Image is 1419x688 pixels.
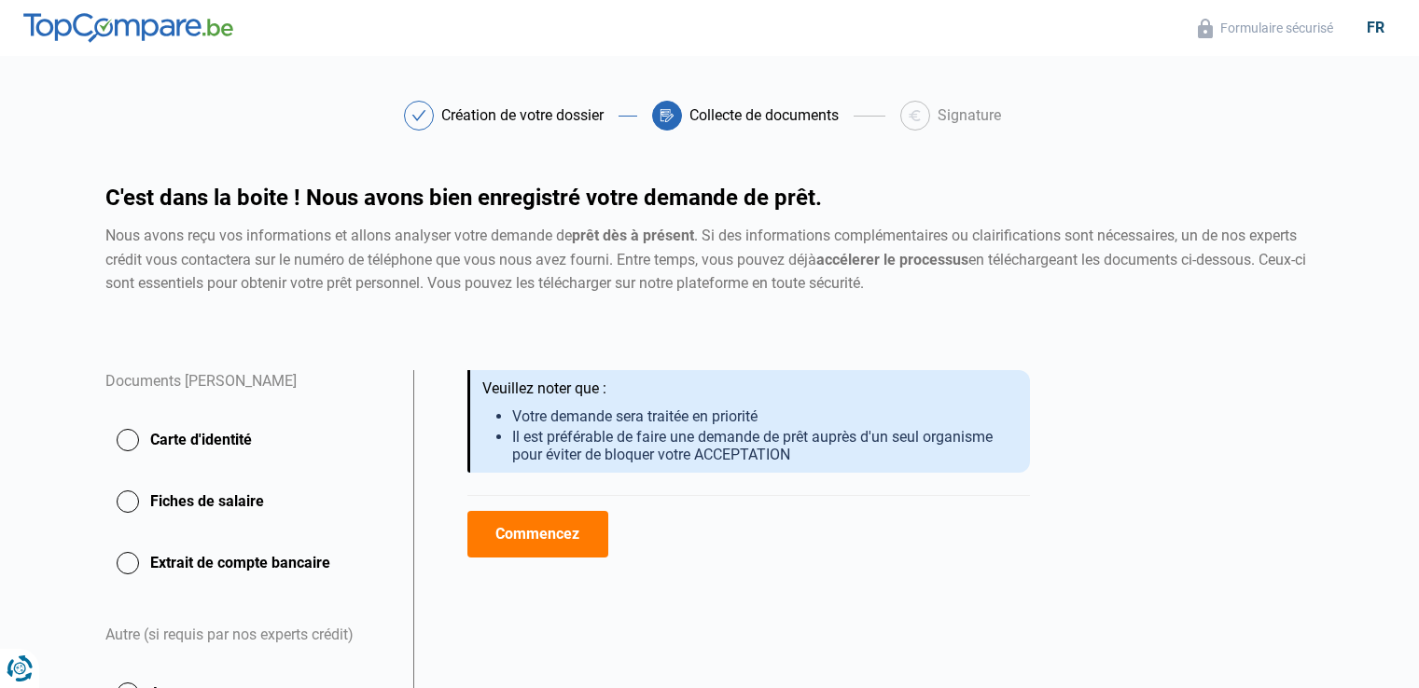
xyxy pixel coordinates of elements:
div: Autre (si requis par nos experts crédit) [105,601,391,670]
li: Il est préférable de faire une demande de prêt auprès d'un seul organisme pour éviter de bloquer ... [512,428,1015,463]
div: Nous avons reçu vos informations et allons analyser votre demande de . Si des informations complé... [105,224,1315,296]
div: Veuillez noter que : [482,379,1015,398]
button: Carte d'identité [105,417,391,463]
button: Formulaire sécurisé [1192,18,1339,39]
button: Fiches de salaire [105,478,391,525]
button: Commencez [467,511,608,557]
div: Collecte de documents [689,108,839,123]
strong: prêt dès à présent [572,227,694,244]
div: fr [1356,19,1396,36]
div: Création de votre dossier [441,108,604,123]
button: Extrait de compte bancaire [105,540,391,586]
img: TopCompare.be [23,13,233,43]
div: Documents [PERSON_NAME] [105,370,391,417]
strong: accélerer le processus [816,251,968,268]
div: Signature [938,108,1001,123]
li: Votre demande sera traitée en priorité [512,407,1015,425]
h1: C'est dans la boite ! Nous avons bien enregistré votre demande de prêt. [105,186,1315,209]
